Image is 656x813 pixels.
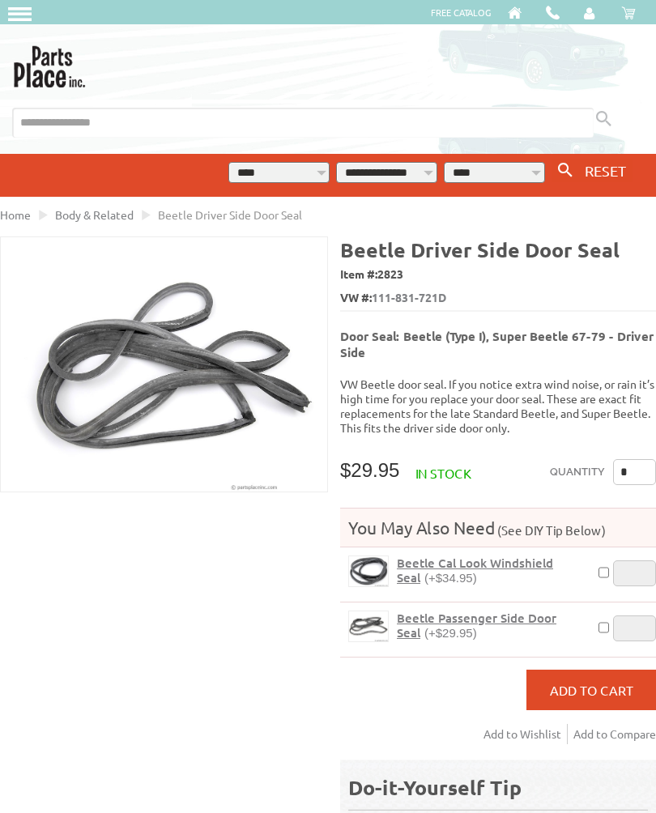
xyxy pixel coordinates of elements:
[415,465,471,481] span: In stock
[573,724,656,744] a: Add to Compare
[397,555,587,585] a: Beetle Cal Look Windshield Seal(+$34.95)
[585,162,626,179] span: RESET
[348,611,389,642] a: Beetle Passenger Side Door Seal
[340,328,654,360] b: Door Seal: Beetle (Type I), Super Beetle 67-79 - Driver Side
[550,682,633,698] span: Add to Cart
[1,237,327,492] img: Beetle Driver Side Door Seal
[349,611,388,641] img: Beetle Passenger Side Door Seal
[483,724,568,744] a: Add to Wishlist
[424,626,477,640] span: (+$29.95)
[340,263,656,287] span: Item #:
[348,774,522,800] b: Do-it-Yourself Tip
[12,40,87,87] img: Parts Place Inc!
[340,377,656,435] p: VW Beetle door seal. If you notice extra wind noise, or rain it’s high time for you replace your ...
[377,266,403,281] span: 2823
[397,610,556,641] span: Beetle Passenger Side Door Seal
[397,555,553,585] span: Beetle Cal Look Windshield Seal
[550,459,605,485] label: Quantity
[349,556,388,586] img: Beetle Cal Look Windshield Seal
[158,207,302,222] span: Beetle Driver Side Door Seal
[340,459,399,481] span: $29.95
[340,517,656,538] h4: You May Also Need
[348,555,389,587] a: Beetle Cal Look Windshield Seal
[424,571,477,585] span: (+$34.95)
[372,290,446,304] a: 111-831-721D
[526,670,656,710] button: Add to Cart
[340,287,656,310] span: VW #:
[578,159,633,182] button: RESET
[340,236,620,262] b: Beetle Driver Side Door Seal
[397,611,587,641] a: Beetle Passenger Side Door Seal(+$29.95)
[495,522,606,538] span: (See DIY Tip Below)
[552,159,579,182] button: Search By VW...
[55,207,134,222] a: Body & Related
